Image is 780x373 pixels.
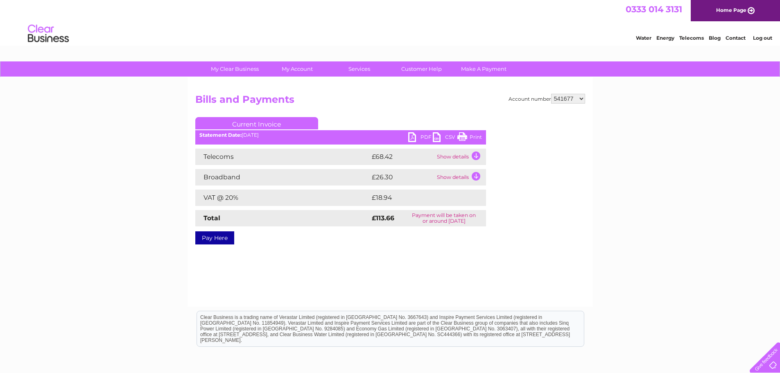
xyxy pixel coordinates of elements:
[457,132,482,144] a: Print
[709,35,721,41] a: Blog
[679,35,704,41] a: Telecoms
[402,210,486,226] td: Payment will be taken on or around [DATE]
[656,35,674,41] a: Energy
[197,5,584,40] div: Clear Business is a trading name of Verastar Limited (registered in [GEOGRAPHIC_DATA] No. 3667643...
[435,169,486,185] td: Show details
[435,149,486,165] td: Show details
[626,4,682,14] a: 0333 014 3131
[509,94,585,104] div: Account number
[195,169,370,185] td: Broadband
[263,61,331,77] a: My Account
[370,149,435,165] td: £68.42
[408,132,433,144] a: PDF
[433,132,457,144] a: CSV
[636,35,651,41] a: Water
[195,132,486,138] div: [DATE]
[726,35,746,41] a: Contact
[450,61,518,77] a: Make A Payment
[195,94,585,109] h2: Bills and Payments
[326,61,393,77] a: Services
[195,117,318,129] a: Current Invoice
[388,61,455,77] a: Customer Help
[199,132,242,138] b: Statement Date:
[195,190,370,206] td: VAT @ 20%
[195,231,234,244] a: Pay Here
[203,214,220,222] strong: Total
[201,61,269,77] a: My Clear Business
[195,149,370,165] td: Telecoms
[753,35,772,41] a: Log out
[370,169,435,185] td: £26.30
[370,190,469,206] td: £18.94
[372,214,394,222] strong: £113.66
[27,21,69,46] img: logo.png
